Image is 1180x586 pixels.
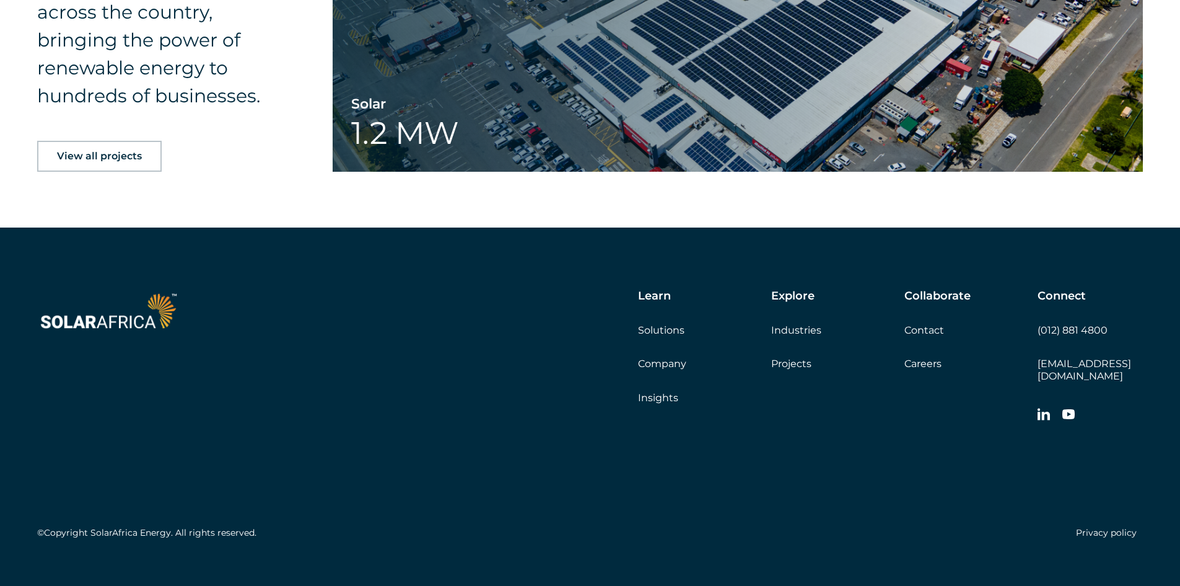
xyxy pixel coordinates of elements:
[904,324,944,336] a: Contact
[771,324,821,336] a: Industries
[1038,324,1108,336] a: (012) 881 4800
[1038,290,1086,303] h5: Connect
[638,358,686,370] a: Company
[37,528,256,538] h5: ©Copyright SolarAfrica Energy. All rights reserved.
[57,151,142,161] span: View all projects
[904,290,971,303] h5: Collaborate
[771,290,815,303] h5: Explore
[1076,527,1137,538] a: Privacy policy
[638,324,684,336] a: Solutions
[904,358,942,370] a: Careers
[37,141,162,172] a: View all projects
[771,358,811,370] a: Projects
[638,392,678,404] a: Insights
[638,290,671,303] h5: Learn
[1038,358,1131,381] a: [EMAIL_ADDRESS][DOMAIN_NAME]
